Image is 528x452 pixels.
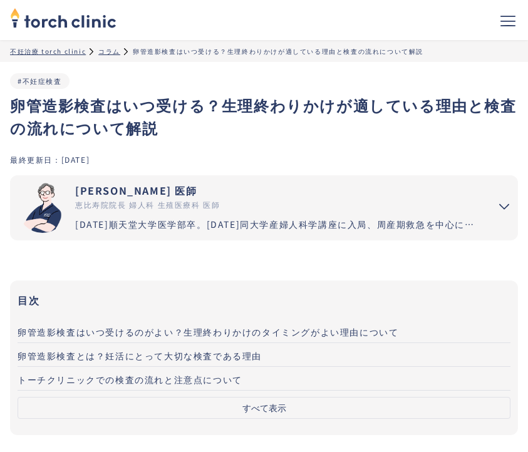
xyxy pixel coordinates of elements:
[10,46,86,56] a: 不妊治療 torch clinic
[98,46,120,56] a: コラム
[10,9,116,31] a: home
[75,199,480,210] div: 恵比寿院院長 婦人科 生殖医療科 医師
[61,154,90,165] div: [DATE]
[18,367,510,391] a: トーチクリニックでの検査の流れと注意点について
[10,154,61,165] div: 最終更新日：
[18,373,242,386] span: トーチクリニックでの検査の流れと注意点について
[10,175,480,240] a: [PERSON_NAME] 医師 恵比寿院院長 婦人科 生殖医療科 医師 [DATE]順天堂大学医学部卒。[DATE]同大学産婦人科学講座に入局、周産期救急を中心に研鑽を重ねる。[DATE]国内...
[75,183,480,198] div: [PERSON_NAME] 医師
[10,175,518,240] summary: 市山 卓彦 [PERSON_NAME] 医師 恵比寿院院長 婦人科 生殖医療科 医師 [DATE]順天堂大学医学部卒。[DATE]同大学産婦人科学講座に入局、周産期救急を中心に研鑽を重ねる。[D...
[10,46,518,56] ul: パンくずリスト
[18,319,510,343] a: 卵管造影検査はいつ受けるのがよい？生理終わりかけのタイミングがよい理由について
[18,397,510,419] button: すべて表示
[18,290,510,309] h3: 目次
[18,349,262,362] span: 卵管造影検査とは？妊活にとって大切な検査である理由
[18,326,398,338] span: 卵管造影検査はいつ受けるのがよい？生理終わりかけのタイミングがよい理由について
[18,343,510,367] a: 卵管造影検査とは？妊活にとって大切な検査である理由
[10,94,518,139] h1: 卵管造影検査はいつ受ける？生理終わりかけが適している理由と検査の流れについて解説
[10,4,116,31] img: torch clinic
[18,183,68,233] img: 市山 卓彦
[18,76,62,86] a: #不妊症検査
[75,218,480,231] div: [DATE]順天堂大学医学部卒。[DATE]同大学産婦人科学講座に入局、周産期救急を中心に研鑽を重ねる。[DATE]国内有数の不妊治療施設セントマザー産婦人科医院で、女性不妊症のみでなく男性不妊...
[133,46,423,56] div: 卵管造影検査はいつ受ける？生理終わりかけが適している理由と検査の流れについて解説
